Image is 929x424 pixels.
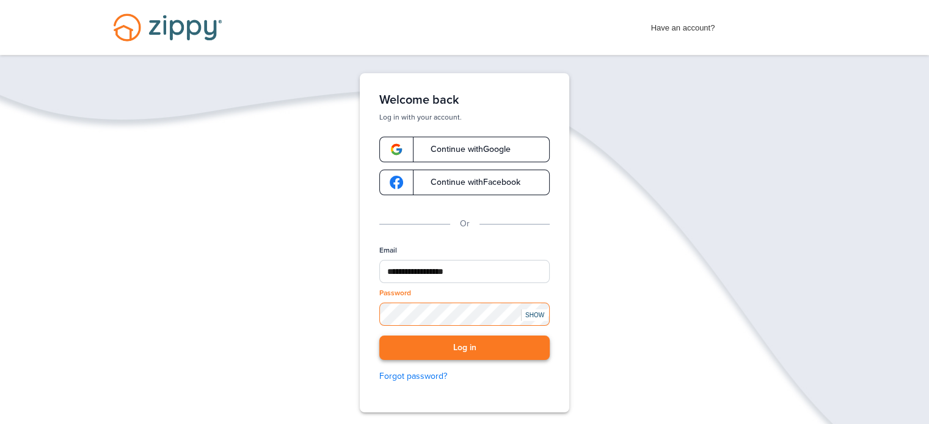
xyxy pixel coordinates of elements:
[379,245,397,256] label: Email
[418,178,520,187] span: Continue with Facebook
[379,170,550,195] a: google-logoContinue withFacebook
[460,217,470,231] p: Or
[521,309,548,321] div: SHOW
[418,145,511,154] span: Continue with Google
[379,336,550,361] button: Log in
[651,15,715,35] span: Have an account?
[379,93,550,107] h1: Welcome back
[379,303,550,326] input: Password
[390,143,403,156] img: google-logo
[379,112,550,122] p: Log in with your account.
[390,176,403,189] img: google-logo
[379,260,550,283] input: Email
[379,288,411,298] label: Password
[379,370,550,383] a: Forgot password?
[379,137,550,162] a: google-logoContinue withGoogle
